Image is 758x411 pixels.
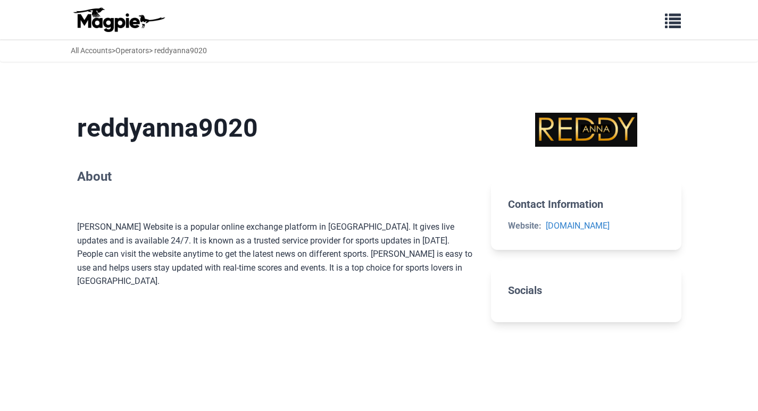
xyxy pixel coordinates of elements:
[508,198,664,211] h2: Contact Information
[546,221,610,231] a: [DOMAIN_NAME]
[71,7,166,32] img: logo-ab69f6fb50320c5b225c76a69d11143b.png
[77,113,474,144] h1: reddyanna9020
[71,45,207,56] div: > > reddyanna9020
[77,193,474,315] div: [PERSON_NAME] Website is a popular online exchange platform in [GEOGRAPHIC_DATA]. It gives live u...
[115,46,149,55] a: Operators
[508,284,664,297] h2: Socials
[71,46,112,55] a: All Accounts
[508,221,542,231] strong: Website:
[77,169,474,184] h2: About
[535,113,637,147] img: reddyanna9020 logo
